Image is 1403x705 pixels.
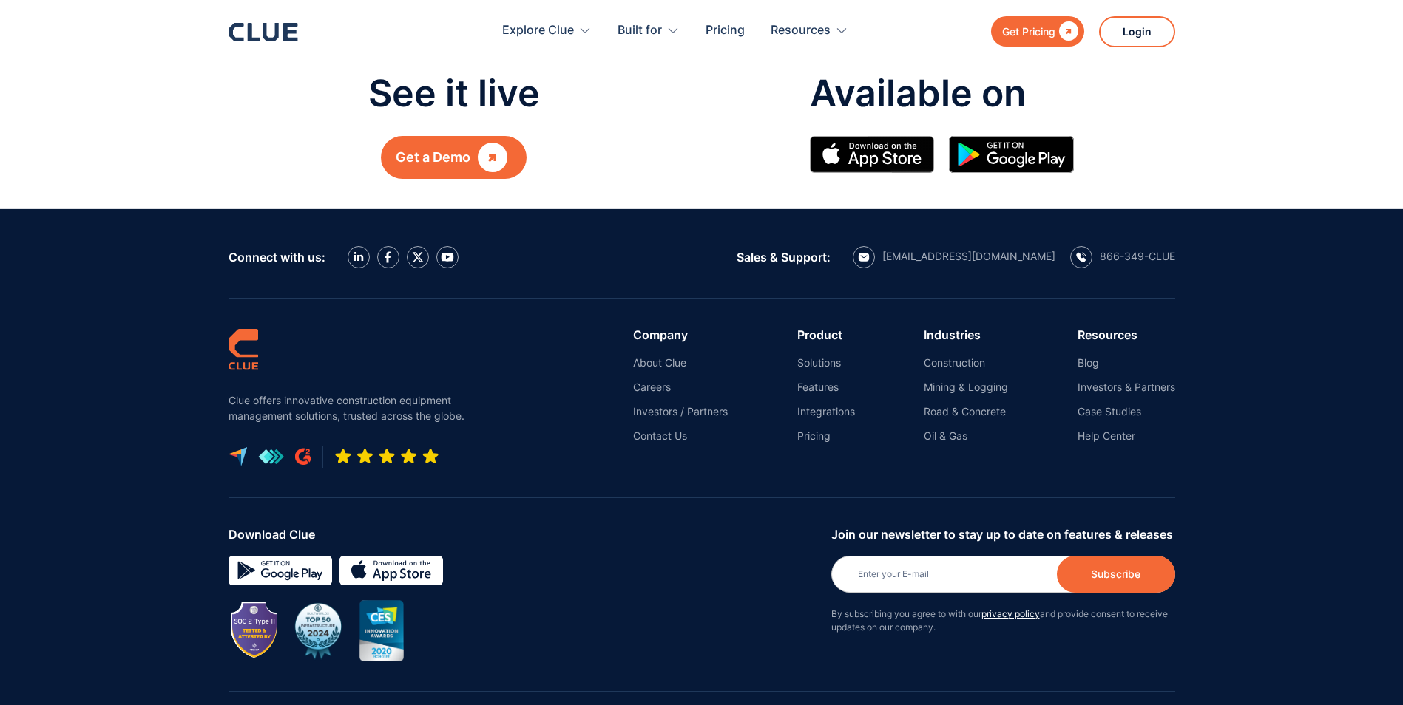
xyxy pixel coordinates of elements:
a: Road & Concrete [924,405,1008,418]
a: Construction [924,356,1008,369]
div: Built for [618,7,662,54]
p: By subscribing you agree to with our and provide consent to receive updates on our company. [831,607,1175,634]
a: Get a Demo [381,136,527,179]
p: See it live [368,73,540,114]
a: Features [797,381,855,394]
p: Available on [810,73,1089,114]
p: Clue offers innovative construction equipment management solutions, trusted across the globe. [229,392,473,423]
a: Investors / Partners [633,405,728,418]
img: Google simple icon [229,556,332,585]
div: Product [797,328,855,341]
a: Investors & Partners [1078,381,1175,394]
div: Resources [771,7,848,54]
a: Blog [1078,356,1175,369]
a: Integrations [797,405,855,418]
iframe: Chat Widget [1137,498,1403,705]
img: get app logo [258,449,284,465]
img: Five-star rating icon [334,448,439,466]
img: download on the App store [339,556,443,585]
a: About Clue [633,356,728,369]
img: capterra logo icon [229,447,247,466]
img: Apple Store [810,136,935,173]
input: Enter your E-mail [831,556,1175,593]
div: Built for [618,7,680,54]
div:  [478,148,507,167]
a: Mining & Logging [924,381,1008,394]
a: Solutions [797,356,855,369]
img: YouTube Icon [441,253,454,262]
div: [EMAIL_ADDRESS][DOMAIN_NAME] [882,250,1055,263]
div: Resources [1078,328,1175,341]
input: Subscribe [1057,556,1175,593]
div: Get Pricing [1002,22,1055,41]
div: Join our newsletter to stay up to date on features & releases [831,528,1175,541]
img: CES innovation award 2020 image [359,600,404,661]
div: Download Clue [229,528,820,541]
div: Company [633,328,728,341]
div: Sales & Support: [737,251,831,264]
a: privacy policy [981,608,1040,619]
div: Explore Clue [502,7,592,54]
a: Pricing [797,429,855,443]
a: Login [1099,16,1175,47]
form: Newsletter [831,528,1175,649]
img: Image showing SOC 2 TYPE II badge for CLUE [232,603,277,658]
div: Explore Clue [502,7,574,54]
div: Connect with us: [229,251,325,264]
div: Industries [924,328,1008,341]
a: Contact Us [633,429,728,443]
div: 866-349-CLUE [1100,250,1175,263]
a: Oil & Gas [924,429,1008,443]
a: Case Studies [1078,405,1175,418]
img: G2 review platform icon [295,448,311,466]
a: email icon[EMAIL_ADDRESS][DOMAIN_NAME] [853,246,1055,268]
img: facebook icon [385,251,391,263]
a: calling icon866-349-CLUE [1070,246,1175,268]
a: Get Pricing [991,16,1084,47]
img: X icon twitter [412,251,424,263]
img: LinkedIn icon [354,252,364,262]
div:  [1055,22,1078,41]
a: Careers [633,381,728,394]
img: BuiltWorlds Top 50 Infrastructure 2024 award badge with [288,600,348,661]
a: Help Center [1078,429,1175,443]
a: Pricing [706,7,745,54]
img: email icon [858,253,870,262]
div: Resources [771,7,831,54]
img: calling icon [1076,252,1086,262]
div: Get a Demo [396,148,470,167]
img: Google simple icon [949,136,1074,173]
img: clue logo simple [229,328,258,370]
